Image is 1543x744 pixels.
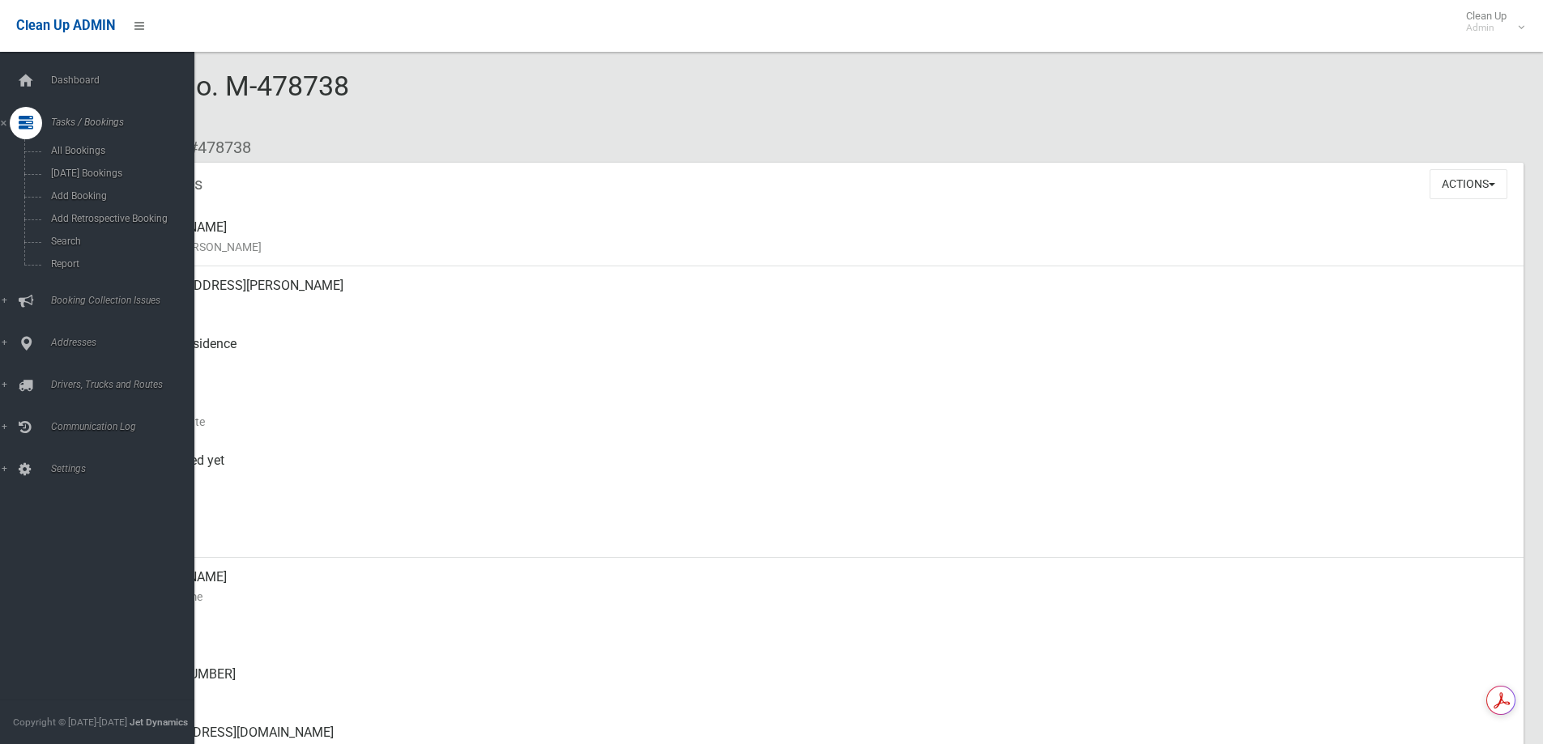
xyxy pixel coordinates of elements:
span: Clean Up ADMIN [16,18,115,33]
small: Zone [130,529,1511,548]
span: Add Retrospective Booking [46,213,193,224]
small: Collection Date [130,412,1511,432]
span: Addresses [46,337,207,348]
li: #478738 [177,133,251,163]
div: [PERSON_NAME] [130,208,1511,266]
button: Actions [1430,169,1507,199]
small: Collected At [130,470,1511,490]
small: Landline [130,684,1511,704]
div: [STREET_ADDRESS][PERSON_NAME] [130,266,1511,325]
small: Mobile [130,626,1511,645]
span: Booking No. M-478738 [71,70,349,133]
span: Tasks / Bookings [46,117,207,128]
span: Add Booking [46,190,193,202]
small: Name of [PERSON_NAME] [130,237,1511,257]
span: Communication Log [46,421,207,432]
div: Not collected yet [130,441,1511,500]
small: Address [130,295,1511,315]
small: Contact Name [130,587,1511,606]
div: Front of Residence [130,325,1511,383]
div: [DATE] [130,500,1511,558]
div: [PERSON_NAME] [130,558,1511,616]
span: Report [46,258,193,270]
span: Settings [46,463,207,474]
span: Clean Up [1458,10,1523,34]
div: [PHONE_NUMBER] [130,655,1511,713]
div: [DATE] [130,383,1511,441]
small: Pickup Point [130,354,1511,373]
span: Dashboard [46,74,207,86]
small: Admin [1466,22,1507,34]
span: Drivers, Trucks and Routes [46,379,207,390]
span: All Bookings [46,145,193,156]
span: Copyright © [DATE]-[DATE] [13,716,127,728]
span: Booking Collection Issues [46,295,207,306]
span: [DATE] Bookings [46,168,193,179]
strong: Jet Dynamics [130,716,188,728]
span: Search [46,236,193,247]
